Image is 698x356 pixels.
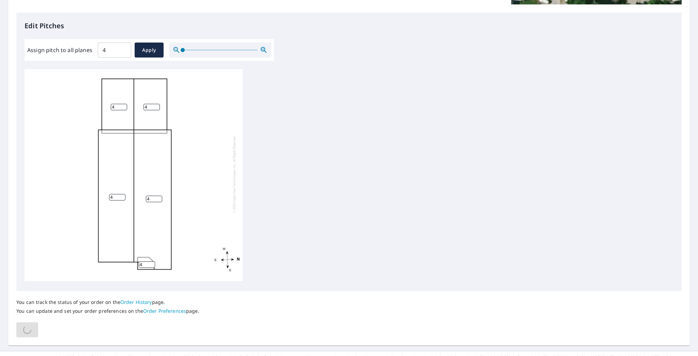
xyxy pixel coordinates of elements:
[143,308,186,314] a: Order Preferences
[16,299,199,305] p: You can track the status of your order on the page.
[25,21,673,31] p: Edit Pitches
[135,43,164,58] button: Apply
[16,308,199,314] p: You can update and set your order preferences on the page.
[140,46,158,54] span: Apply
[27,46,92,54] label: Assign pitch to all planes
[120,299,152,305] a: Order History
[98,41,131,60] input: 00.0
